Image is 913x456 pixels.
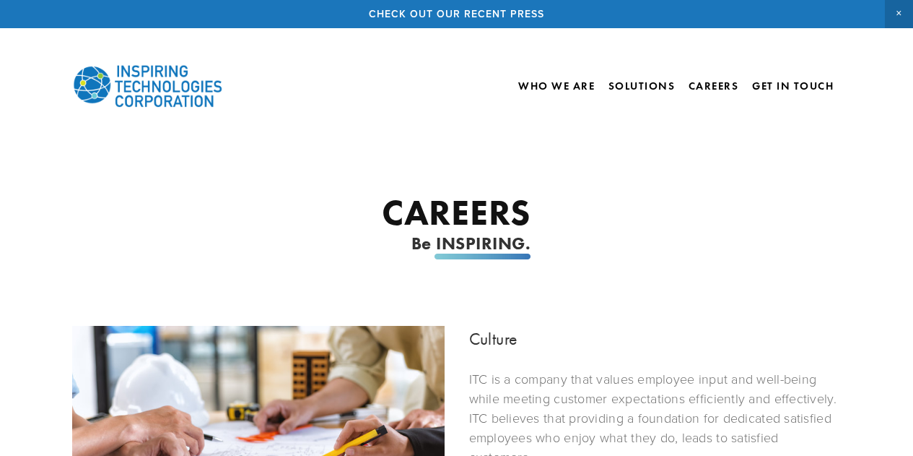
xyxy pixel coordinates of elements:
img: Inspiring Technologies Corp – A Building Technologies Company [72,53,224,119]
strong: INSPIRING. [436,233,530,254]
h1: CAREERS [204,194,709,231]
a: Careers [689,74,739,98]
a: Solutions [608,79,676,93]
strong: Be [411,233,432,254]
h3: Culture [469,326,842,352]
a: Who We Are [518,74,595,98]
a: Get In Touch [752,74,834,98]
